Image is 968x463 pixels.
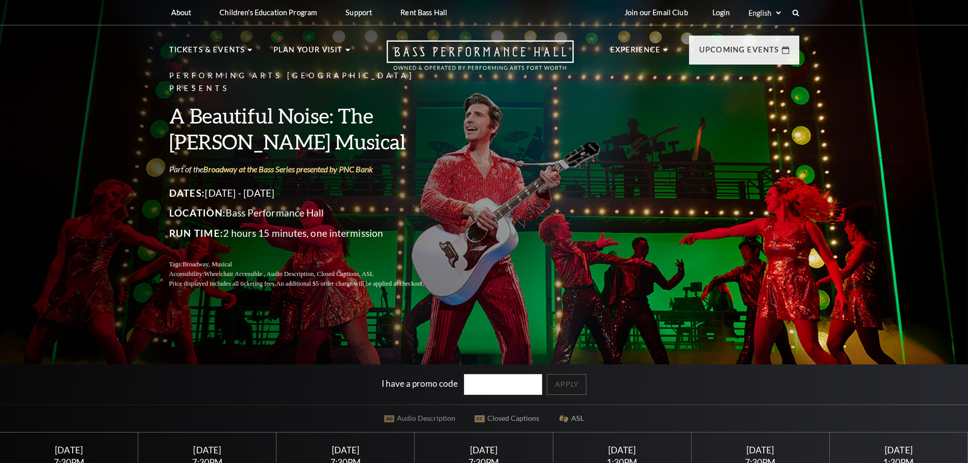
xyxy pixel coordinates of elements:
[169,269,449,279] p: Accessibility:
[289,445,402,455] div: [DATE]
[169,205,449,221] p: Bass Performance Hall
[746,8,783,18] select: Select:
[427,445,541,455] div: [DATE]
[169,44,245,62] p: Tickets & Events
[565,445,679,455] div: [DATE]
[382,378,458,389] label: I have a promo code
[204,270,373,277] span: Wheelchair Accessible , Audio Description, Closed Captions, ASL
[171,8,192,17] p: About
[276,280,424,287] span: An additional $5 order charge will be applied at checkout.
[12,445,126,455] div: [DATE]
[169,260,449,269] p: Tags:
[610,44,661,62] p: Experience
[169,164,449,175] p: Part of the
[169,207,226,219] span: Location:
[273,44,343,62] p: Plan Your Visit
[169,279,449,289] p: Price displayed includes all ticketing fees.
[169,227,224,239] span: Run Time:
[842,445,956,455] div: [DATE]
[169,103,449,155] h3: A Beautiful Noise: The [PERSON_NAME] Musical
[203,164,373,174] a: Broadway at the Bass Series presented by PNC Bank
[169,185,449,201] p: [DATE] - [DATE]
[150,445,264,455] div: [DATE]
[169,70,449,95] p: Performing Arts [GEOGRAPHIC_DATA] Presents
[703,445,817,455] div: [DATE]
[400,8,447,17] p: Rent Bass Hall
[182,261,232,268] span: Broadway, Musical
[169,225,449,241] p: 2 hours 15 minutes, one intermission
[699,44,779,62] p: Upcoming Events
[169,187,205,199] span: Dates:
[346,8,372,17] p: Support
[220,8,317,17] p: Children's Education Program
